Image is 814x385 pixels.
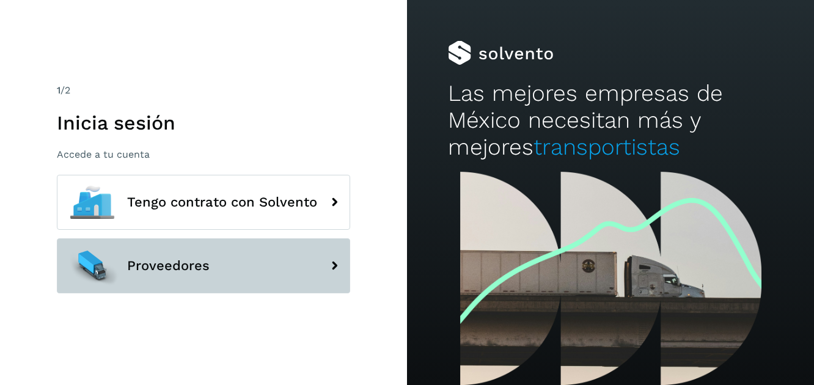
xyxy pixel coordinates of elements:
p: Accede a tu cuenta [57,148,350,160]
span: Proveedores [127,258,210,273]
span: 1 [57,84,61,96]
span: transportistas [533,134,680,160]
span: Tengo contrato con Solvento [127,195,317,210]
h1: Inicia sesión [57,111,350,134]
h2: Las mejores empresas de México necesitan más y mejores [448,80,774,161]
button: Proveedores [57,238,350,293]
button: Tengo contrato con Solvento [57,175,350,230]
div: /2 [57,83,350,98]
